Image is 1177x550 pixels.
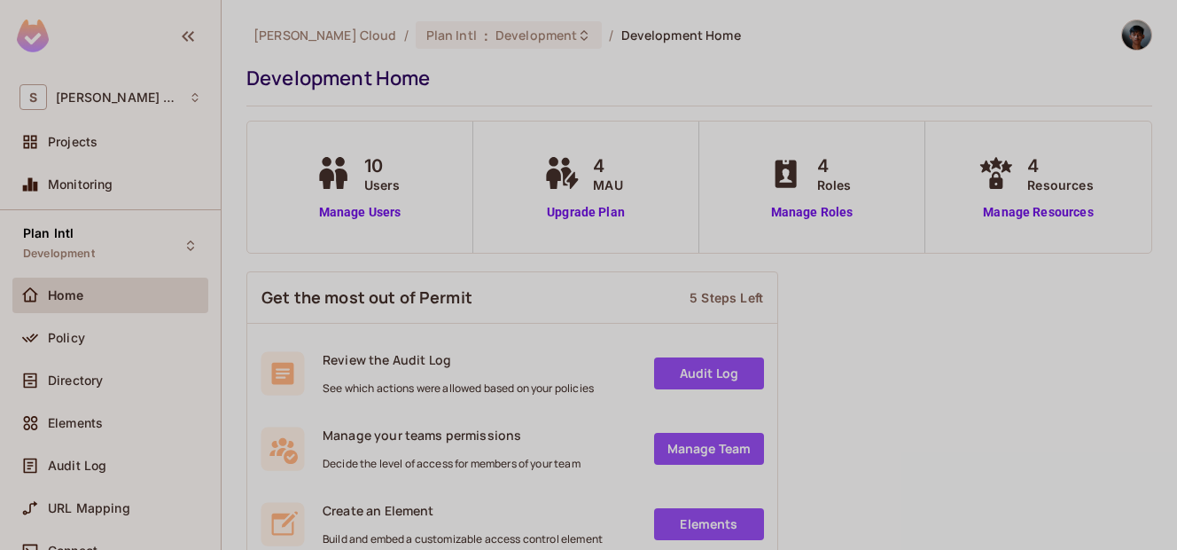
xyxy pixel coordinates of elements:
[311,203,409,222] a: Manage Users
[48,416,103,430] span: Elements
[56,90,180,105] span: Workspace: Sawala Cloud
[48,288,84,302] span: Home
[323,427,581,444] span: Manage your teams permissions
[23,247,95,261] span: Development
[261,287,472,309] span: Get the most out of Permit
[19,84,47,110] span: S
[48,135,97,149] span: Projects
[654,357,764,389] a: Audit Log
[364,153,401,179] span: 10
[48,501,130,515] span: URL Mapping
[654,433,764,465] a: Manage Team
[323,532,603,546] span: Build and embed a customizable access control element
[17,20,49,52] img: SReyMgAAAABJRU5ErkJggg==
[323,381,594,396] span: See which actions were allowed based on your policies
[1122,20,1151,50] img: Wanfah Diva
[495,27,577,43] span: Development
[621,27,741,43] span: Development Home
[246,65,1143,91] div: Development Home
[323,457,581,471] span: Decide the level of access for members of your team
[690,289,763,306] div: 5 Steps Left
[48,459,106,473] span: Audit Log
[974,203,1102,222] a: Manage Resources
[654,508,764,540] a: Elements
[48,373,103,388] span: Directory
[48,177,113,192] span: Monitoring
[404,27,409,43] li: /
[483,28,489,43] span: :
[426,27,477,43] span: Plan Intl
[323,351,594,368] span: Review the Audit Log
[593,153,622,179] span: 4
[609,27,613,43] li: /
[323,502,603,519] span: Create an Element
[817,153,852,179] span: 4
[48,331,85,345] span: Policy
[1027,153,1093,179] span: 4
[817,176,852,194] span: Roles
[1027,176,1093,194] span: Resources
[23,226,74,240] span: Plan Intl
[764,203,861,222] a: Manage Roles
[540,203,631,222] a: Upgrade Plan
[593,176,622,194] span: MAU
[364,176,401,194] span: Users
[253,27,397,43] span: the active workspace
